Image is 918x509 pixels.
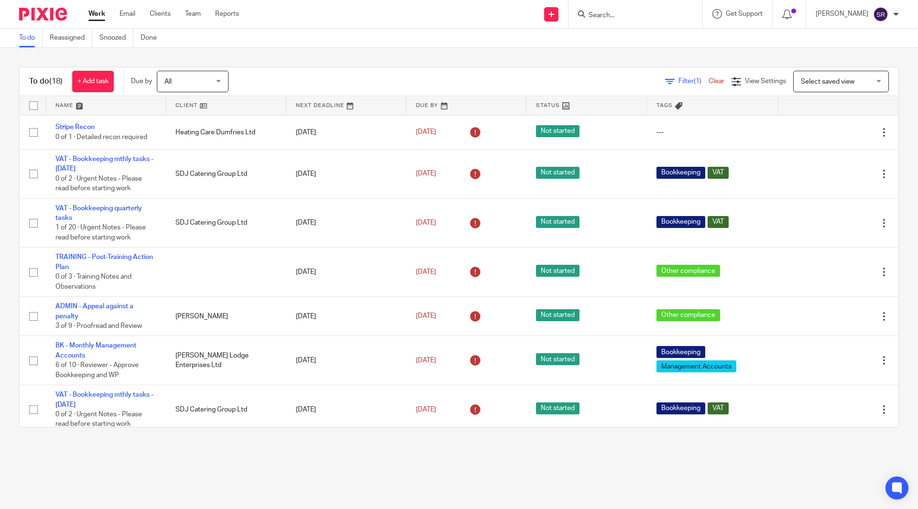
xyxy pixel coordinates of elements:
[166,336,286,385] td: [PERSON_NAME] Lodge Enterprises Ltd
[55,362,139,379] span: 6 of 10 · Reviewer - Approve Bookkeeping and WP
[656,128,769,137] div: ---
[873,7,888,22] img: svg%3E
[726,11,763,17] span: Get Support
[286,297,406,336] td: [DATE]
[185,9,201,19] a: Team
[286,336,406,385] td: [DATE]
[166,115,286,149] td: Heating Care Dumfries Ltd
[816,9,868,19] p: [PERSON_NAME]
[55,303,133,319] a: ADMIN - Appeal against a penalty
[141,29,164,47] a: Done
[55,175,142,192] span: 0 of 2 · Urgent Notes - Please read before starting work
[416,357,436,364] span: [DATE]
[708,167,729,179] span: VAT
[55,205,142,221] a: VAT - Bookkeeping quarterly tasks
[536,402,579,414] span: Not started
[55,134,147,141] span: 0 of 1 · Detailed recon required
[19,8,67,21] img: Pixie
[55,254,153,270] a: TRAINING - Post-Training Action Plan
[745,78,786,85] span: View Settings
[88,9,105,19] a: Work
[72,71,114,92] a: + Add task
[416,219,436,226] span: [DATE]
[416,129,436,136] span: [DATE]
[656,309,720,321] span: Other compliance
[694,78,701,85] span: (1)
[215,9,239,19] a: Reports
[656,167,705,179] span: Bookkeeping
[120,9,135,19] a: Email
[536,167,579,179] span: Not started
[55,156,153,172] a: VAT - Bookkeeping mthly tasks - [DATE]
[286,149,406,198] td: [DATE]
[166,198,286,248] td: SDJ Catering Group Ltd
[708,216,729,228] span: VAT
[416,313,436,320] span: [DATE]
[131,76,152,86] p: Due by
[588,11,674,20] input: Search
[164,78,172,85] span: All
[166,297,286,336] td: [PERSON_NAME]
[536,353,579,365] span: Not started
[286,385,406,434] td: [DATE]
[678,78,709,85] span: Filter
[29,76,63,87] h1: To do
[416,171,436,177] span: [DATE]
[286,115,406,149] td: [DATE]
[55,323,142,329] span: 3 of 9 · Proofread and Review
[150,9,171,19] a: Clients
[656,216,705,228] span: Bookkeeping
[166,149,286,198] td: SDJ Catering Group Ltd
[166,385,286,434] td: SDJ Catering Group Ltd
[55,342,136,358] a: BK - Monthly Management Accounts
[55,225,146,241] span: 1 of 20 · Urgent Notes - Please read before starting work
[536,309,579,321] span: Not started
[286,248,406,297] td: [DATE]
[709,78,724,85] a: Clear
[536,216,579,228] span: Not started
[50,29,92,47] a: Reassigned
[536,265,579,277] span: Not started
[55,124,95,130] a: Stripe Recon
[55,411,142,428] span: 0 of 2 · Urgent Notes - Please read before starting work
[536,125,579,137] span: Not started
[416,406,436,413] span: [DATE]
[656,360,736,372] span: Management Accounts
[656,346,705,358] span: Bookkeeping
[708,402,729,414] span: VAT
[55,391,153,408] a: VAT - Bookkeeping mthly tasks - [DATE]
[19,29,43,47] a: To do
[55,273,131,290] span: 0 of 3 · Training Notes and Observations
[416,269,436,275] span: [DATE]
[656,265,720,277] span: Other compliance
[99,29,133,47] a: Snoozed
[656,402,705,414] span: Bookkeeping
[801,78,854,85] span: Select saved view
[49,77,63,85] span: (18)
[656,103,673,108] span: Tags
[286,198,406,248] td: [DATE]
